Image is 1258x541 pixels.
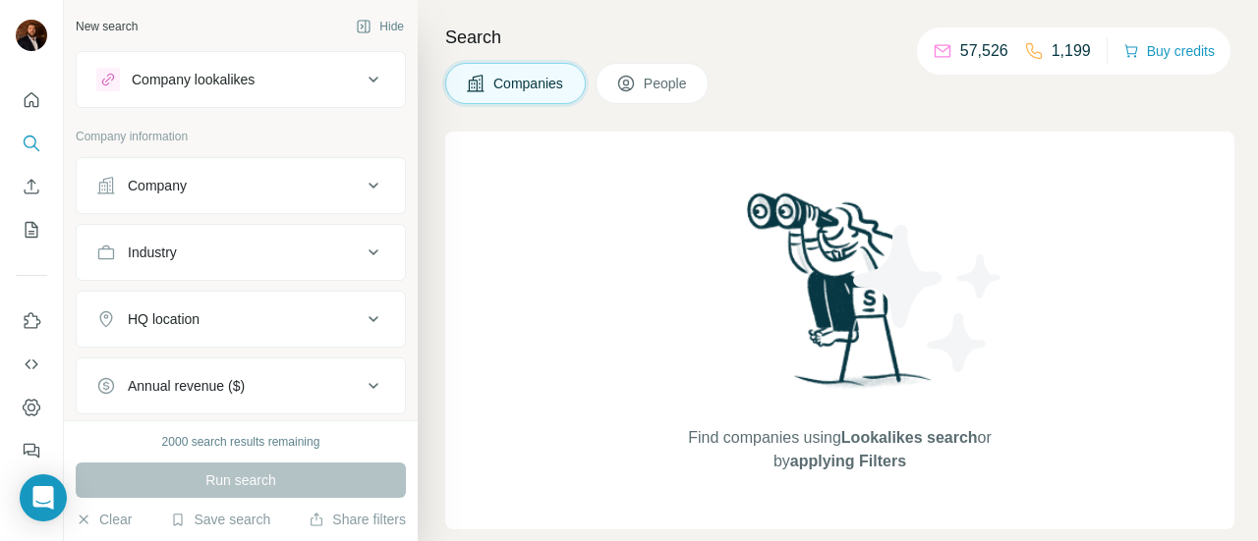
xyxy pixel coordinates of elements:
[445,24,1234,51] h4: Search
[342,12,418,41] button: Hide
[77,296,405,343] button: HQ location
[493,74,565,93] span: Companies
[16,20,47,51] img: Avatar
[16,82,47,118] button: Quick start
[132,70,255,89] div: Company lookalikes
[77,56,405,103] button: Company lookalikes
[16,212,47,247] button: My lists
[960,39,1008,63] p: 57,526
[128,309,200,329] div: HQ location
[76,128,406,145] p: Company information
[16,303,47,339] button: Use Surfe on LinkedIn
[840,210,1017,387] img: Surfe Illustration - Stars
[16,433,47,468] button: Feedback
[1052,39,1091,63] p: 1,199
[16,126,47,161] button: Search
[128,176,187,195] div: Company
[77,362,405,409] button: Annual revenue ($)
[76,510,132,529] button: Clear
[841,429,978,446] span: Lookalikes search
[16,169,47,204] button: Enrich CSV
[77,162,405,209] button: Company
[162,433,320,451] div: 2000 search results remaining
[128,376,245,396] div: Annual revenue ($)
[682,426,997,473] span: Find companies using or by
[644,74,689,93] span: People
[16,390,47,425] button: Dashboard
[76,18,138,35] div: New search
[1123,37,1215,65] button: Buy credits
[20,474,67,521] div: Open Intercom Messenger
[128,243,177,262] div: Industry
[77,229,405,276] button: Industry
[16,347,47,382] button: Use Surfe API
[309,510,406,529] button: Share filters
[790,453,906,469] span: applying Filters
[170,510,270,529] button: Save search
[738,188,943,406] img: Surfe Illustration - Woman searching with binoculars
